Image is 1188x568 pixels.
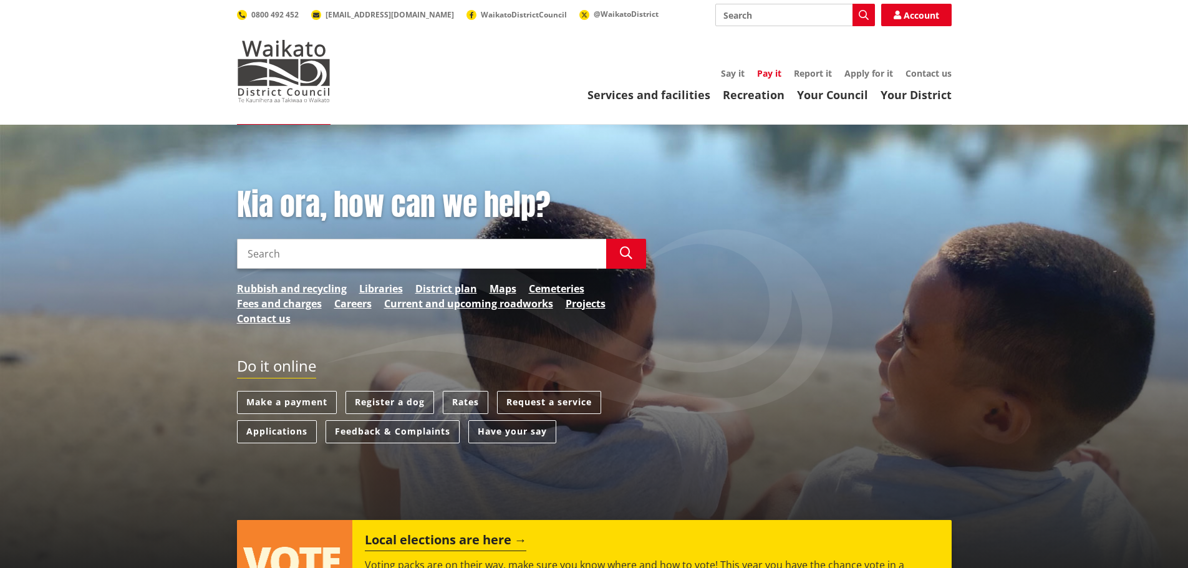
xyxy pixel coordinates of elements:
[844,67,893,79] a: Apply for it
[334,296,372,311] a: Careers
[326,9,454,20] span: [EMAIL_ADDRESS][DOMAIN_NAME]
[359,281,403,296] a: Libraries
[566,296,606,311] a: Projects
[721,67,745,79] a: Say it
[594,9,659,19] span: @WaikatoDistrict
[345,391,434,414] a: Register a dog
[797,87,868,102] a: Your Council
[466,9,567,20] a: WaikatoDistrictCouncil
[237,391,337,414] a: Make a payment
[237,9,299,20] a: 0800 492 452
[251,9,299,20] span: 0800 492 452
[497,391,601,414] a: Request a service
[384,296,553,311] a: Current and upcoming roadworks
[1131,516,1176,561] iframe: Messenger Launcher
[443,391,488,414] a: Rates
[587,87,710,102] a: Services and facilities
[326,420,460,443] a: Feedback & Complaints
[490,281,516,296] a: Maps
[237,281,347,296] a: Rubbish and recycling
[237,187,646,223] h1: Kia ora, how can we help?
[881,87,952,102] a: Your District
[481,9,567,20] span: WaikatoDistrictCouncil
[415,281,477,296] a: District plan
[311,9,454,20] a: [EMAIL_ADDRESS][DOMAIN_NAME]
[237,311,291,326] a: Contact us
[237,40,331,102] img: Waikato District Council - Te Kaunihera aa Takiwaa o Waikato
[723,87,785,102] a: Recreation
[757,67,781,79] a: Pay it
[468,420,556,443] a: Have your say
[794,67,832,79] a: Report it
[237,420,317,443] a: Applications
[579,9,659,19] a: @WaikatoDistrict
[905,67,952,79] a: Contact us
[715,4,875,26] input: Search input
[365,532,526,551] h2: Local elections are here
[237,239,606,269] input: Search input
[881,4,952,26] a: Account
[237,296,322,311] a: Fees and charges
[237,357,316,379] h2: Do it online
[529,281,584,296] a: Cemeteries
